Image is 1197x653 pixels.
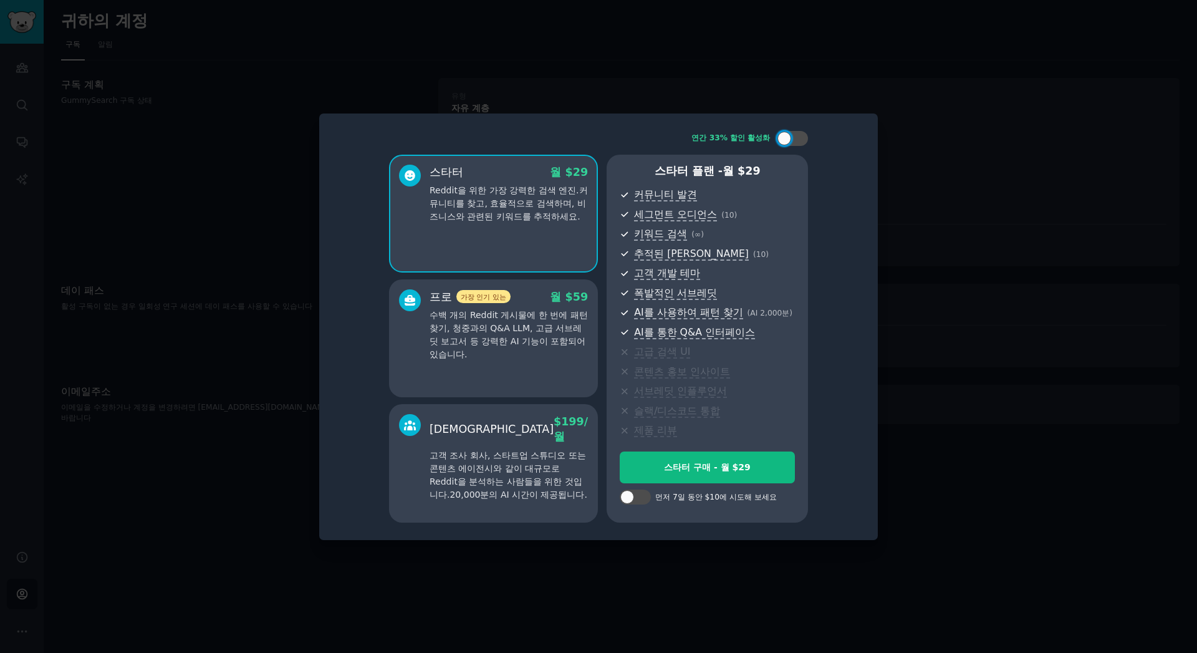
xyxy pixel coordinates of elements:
[634,405,720,417] font: 슬랙/디스코드 통합
[634,306,743,318] font: AI를 사용하여 패턴 찾기
[691,230,704,239] font: (∞)
[634,248,749,259] font: 추적된 [PERSON_NAME]
[691,133,770,142] font: 연간 33% 할인 활성화
[430,185,579,195] font: Reddit을 위한 가장 강력한 검색 엔진.
[634,267,700,279] font: 고객 개발 테마
[634,346,690,357] font: 고급 검색 UI
[430,165,463,180] font: 스타터
[753,250,769,259] font: (10)
[430,422,554,437] font: [DEMOGRAPHIC_DATA]
[430,291,452,303] font: 프로
[634,365,730,377] font: 콘텐츠 홍보 인사이트
[550,291,588,303] font: 월 $59
[554,415,588,443] font: $199/월
[634,326,755,338] font: AI를 통한 Q&A 인터페이스
[655,165,761,177] font: 스타터 플랜 -
[664,462,751,472] font: 스타터 구매 - 월 $29
[634,385,727,397] font: 서브레딧 인플루언서
[430,185,588,221] font: 커뮤니티를 찾고, 효율적으로 검색하며, 비즈니스와 관련된 키워드를 추적하세요.
[449,490,587,500] font: 20,000분의 AI 시간이 제공됩니다.
[430,450,586,500] font: 고객 조사 회사, 스타트업 스튜디오 또는 콘텐츠 에이전시와 같이 대규모로 Reddit을 분석하는 사람들을 위한 것입니다.
[721,211,737,220] font: (10)
[748,309,793,317] font: (AI 2,000분)
[655,493,777,501] font: 먼저 7일 동안 $10에 시도해 보세요
[634,188,697,200] font: 커뮤니티 발견
[461,293,506,301] font: 가장 인기 있는
[430,310,588,359] font: 수백 개의 Reddit 게시물에 한 번에 패턴 찾기, 청중과의 Q&A LLM, 고급 서브레딧 보고서 등 강력한 AI 기능이 포함되어 있습니다.
[634,287,717,299] font: 폭발적인 서브레딧
[634,208,717,220] font: 세그먼트 오디언스
[723,165,761,177] span: 월 $29
[634,228,687,239] font: 키워드 검색
[620,452,795,483] button: 스타터 구매 - 월 $29
[550,166,588,178] font: 월 $29
[634,424,677,436] font: 제품 리뷰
